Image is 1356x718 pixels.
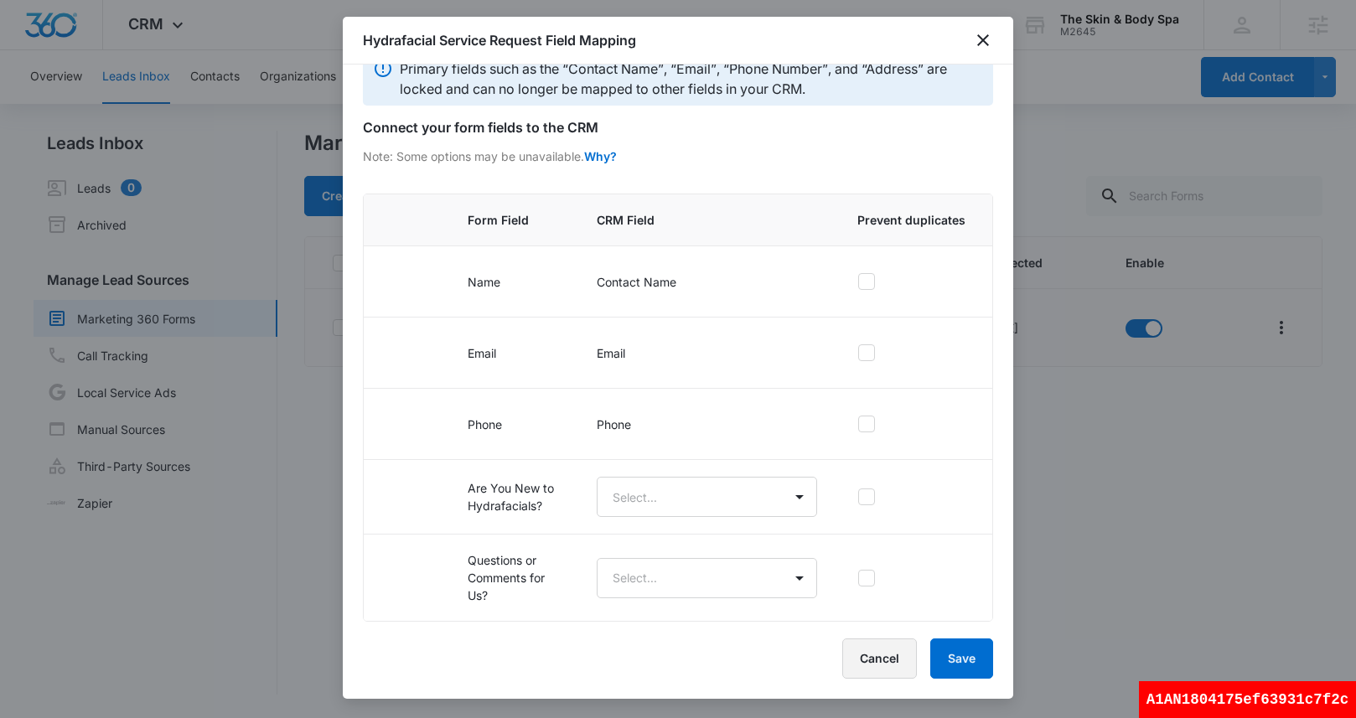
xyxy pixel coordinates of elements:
[448,246,577,318] td: Name
[363,30,636,50] h1: Hydrafacial Service Request Field Mapping
[468,211,556,229] span: Form Field
[973,30,993,50] button: close
[597,344,817,362] p: Email
[842,638,917,679] button: Cancel
[930,638,993,679] button: Save
[448,460,577,535] td: Are You New to Hydrafacials?
[448,318,577,389] td: Email
[448,389,577,460] td: Phone
[1139,681,1356,718] div: A1AN1804175ef63931c7f2c
[400,59,983,99] p: Primary fields such as the “Contact Name”, “Email”, “Phone Number”, and “Address” are locked and ...
[597,416,817,433] p: Phone
[597,273,817,291] p: Contact Name
[857,211,965,229] span: Prevent duplicates
[363,117,993,137] h6: Connect your form fields to the CRM
[448,535,577,622] td: Questions or Comments for Us?
[363,147,584,165] p: Note: Some options may be unavailable.
[584,147,617,177] span: Why?
[597,211,817,229] span: CRM Field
